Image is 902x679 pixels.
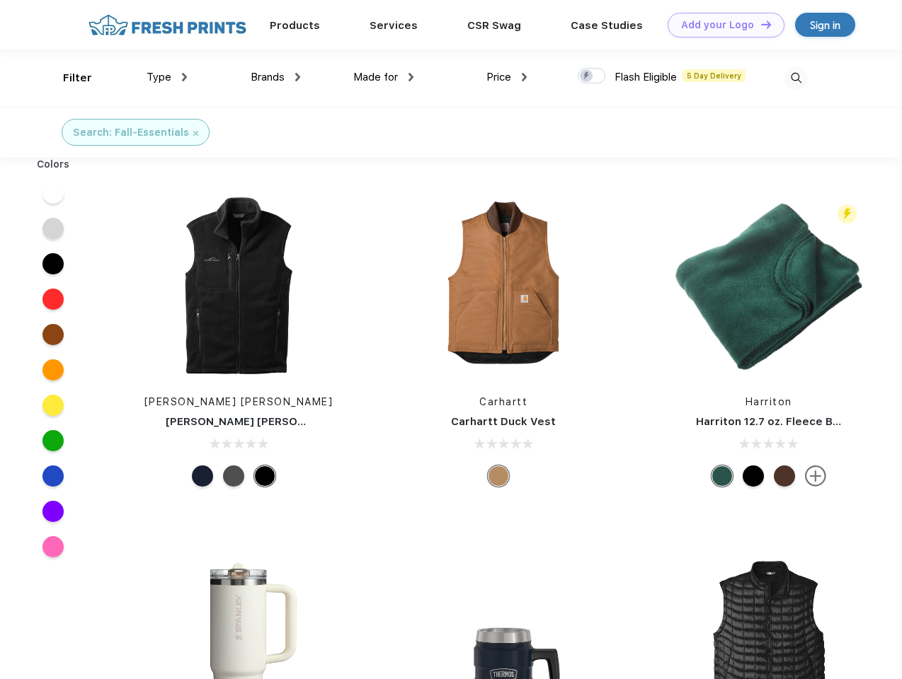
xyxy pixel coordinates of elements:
div: Black [743,465,764,487]
a: [PERSON_NAME] [PERSON_NAME] Fleece Vest [166,415,413,428]
div: Search: Fall-Essentials [73,125,189,140]
div: Hunter [712,465,733,487]
div: Filter [63,70,92,86]
a: Carhartt Duck Vest [451,415,556,428]
img: flash_active_toggle.svg [838,204,857,224]
span: Price [486,71,511,83]
span: Made for [353,71,398,83]
a: Harriton 12.7 oz. Fleece Blanket [696,415,867,428]
div: Cocoa [774,465,795,487]
div: Add your Logo [681,19,754,31]
img: DT [761,21,771,28]
a: [PERSON_NAME] [PERSON_NAME] [144,396,333,407]
img: more.svg [805,465,826,487]
img: dropdown.png [182,73,187,81]
a: Products [270,19,320,32]
span: 5 Day Delivery [683,69,746,82]
span: Type [147,71,171,83]
div: Colors [26,157,81,172]
img: desktop_search.svg [784,66,808,90]
div: River Blue Navy [192,465,213,487]
div: Grey Steel [223,465,244,487]
div: Carhartt Brown [488,465,509,487]
img: dropdown.png [522,73,527,81]
img: func=resize&h=266 [675,192,863,381]
div: Sign in [810,17,840,33]
a: Harriton [746,396,792,407]
span: Brands [251,71,285,83]
img: func=resize&h=266 [144,192,333,381]
img: dropdown.png [295,73,300,81]
div: Black [254,465,275,487]
img: dropdown.png [409,73,413,81]
img: func=resize&h=266 [409,192,598,381]
img: filter_cancel.svg [193,131,198,136]
img: fo%20logo%202.webp [84,13,251,37]
a: Sign in [795,13,855,37]
a: Carhartt [479,396,527,407]
span: Flash Eligible [615,71,677,83]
